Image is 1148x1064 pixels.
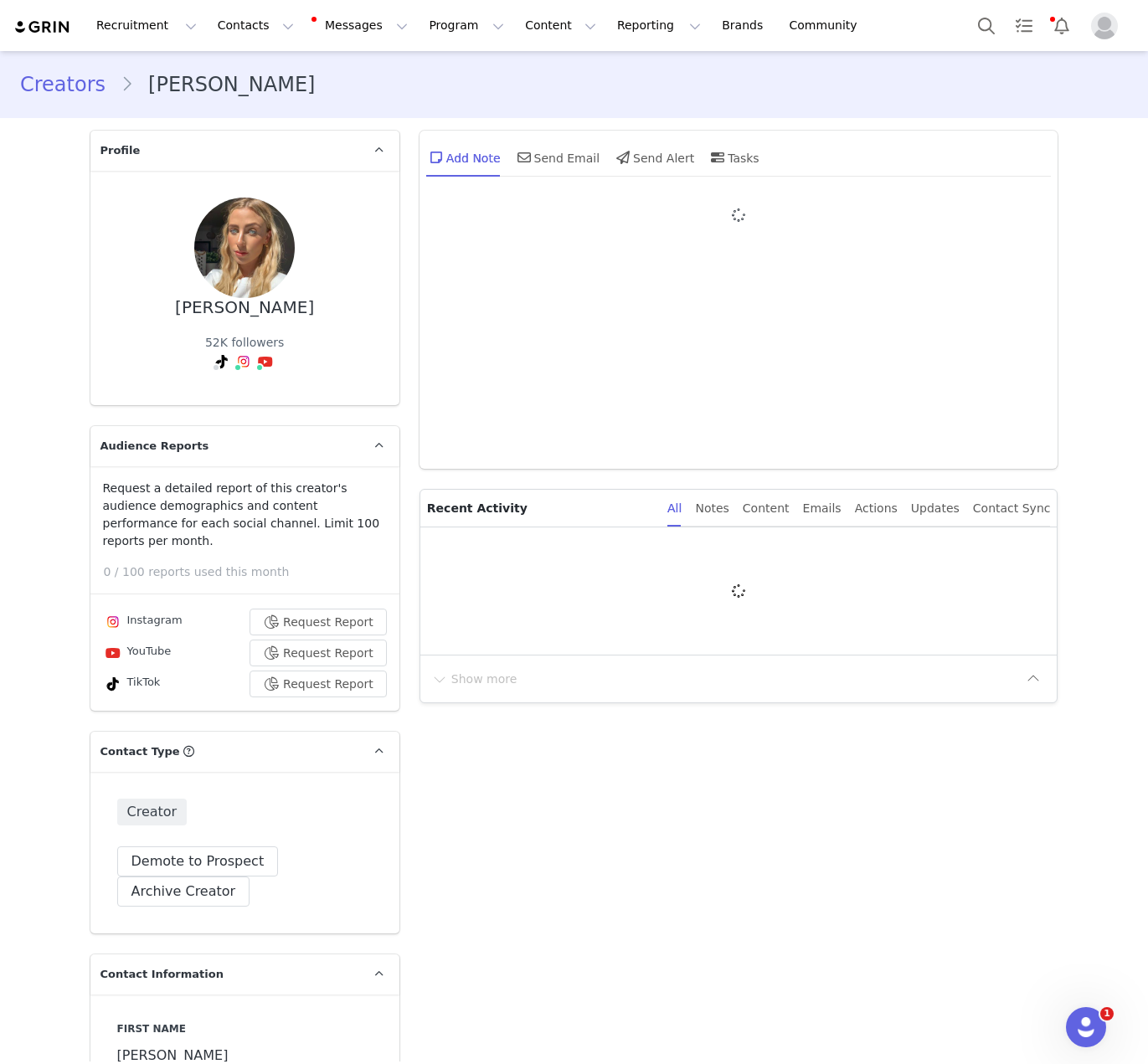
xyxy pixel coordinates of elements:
div: Send Alert [613,137,694,177]
button: Request Report [250,609,387,635]
div: Content [743,490,790,527]
button: Show more [430,666,518,692]
span: Contact Information [100,966,224,983]
button: Reporting [607,7,711,44]
div: Tasks [708,137,759,177]
button: Request Report [250,671,387,697]
a: Creators [20,69,121,100]
a: Community [780,7,875,44]
button: Content [515,7,606,44]
button: Contacts [208,7,304,44]
div: TikTok [103,674,161,694]
p: Recent Activity [427,490,654,527]
img: grin logo [13,19,72,35]
img: instagram.svg [106,615,120,629]
img: a080df49-da2d-4233-9558-772b97f739a2.jpg [194,198,295,298]
div: Send Email [514,137,600,177]
label: First Name [117,1021,373,1036]
span: Contact Type [100,743,180,760]
div: Emails [803,490,842,527]
div: Add Note [426,137,501,177]
a: Tasks [1006,7,1042,44]
div: [PERSON_NAME] [175,298,314,317]
p: 0 / 100 reports used this month [104,563,399,581]
span: 1 [1100,1007,1114,1020]
iframe: Intercom live chat [1066,1007,1106,1047]
a: Brands [712,7,778,44]
button: Archive Creator [117,876,250,907]
img: instagram.svg [237,355,250,368]
span: Creator [117,799,188,825]
button: Demote to Prospect [117,846,279,876]
button: Request Report [250,640,387,666]
div: Instagram [103,612,183,632]
button: Search [968,7,1005,44]
img: placeholder-profile.jpg [1091,13,1118,39]
div: Notes [695,490,728,527]
button: Notifications [1043,7,1080,44]
button: Program [419,7,514,44]
div: Actions [855,490,898,527]
p: Request a detailed report of this creator's audience demographics and content performance for eac... [103,480,387,550]
div: YouTube [103,643,172,663]
button: Recruitment [86,7,207,44]
div: Updates [911,490,960,527]
span: Audience Reports [100,438,209,455]
div: All [667,490,682,527]
div: Contact Sync [973,490,1051,527]
button: Messages [305,7,418,44]
span: Profile [100,142,141,159]
button: Profile [1081,13,1135,39]
div: 52K followers [205,334,284,352]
